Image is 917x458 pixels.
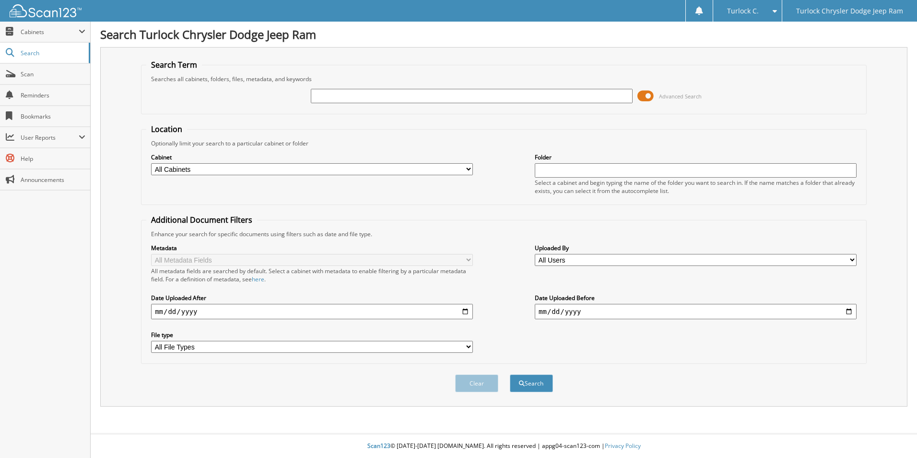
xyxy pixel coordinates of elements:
input: start [151,304,473,319]
span: User Reports [21,133,79,142]
a: here [252,275,264,283]
label: Date Uploaded After [151,294,473,302]
legend: Location [146,124,187,134]
label: Folder [535,153,857,161]
span: Turlock C. [727,8,759,14]
div: Optionally limit your search to a particular cabinet or folder [146,139,861,147]
legend: Search Term [146,60,202,70]
label: Uploaded By [535,244,857,252]
span: Search [21,49,84,57]
span: Cabinets [21,28,79,36]
span: Scan123 [367,442,390,450]
div: Searches all cabinets, folders, files, metadata, and keywords [146,75,861,83]
span: Scan [21,70,85,78]
span: Announcements [21,176,85,184]
label: Cabinet [151,153,473,161]
span: Bookmarks [21,112,85,121]
div: All metadata fields are searched by default. Select a cabinet with metadata to enable filtering b... [151,267,473,283]
label: Metadata [151,244,473,252]
span: Reminders [21,91,85,99]
span: Help [21,155,85,163]
span: Advanced Search [659,93,702,100]
img: scan123-logo-white.svg [10,4,82,17]
input: end [535,304,857,319]
h1: Search Turlock Chrysler Dodge Jeep Ram [100,26,907,42]
label: Date Uploaded Before [535,294,857,302]
div: © [DATE]-[DATE] [DOMAIN_NAME]. All rights reserved | appg04-scan123-com | [91,434,917,458]
label: File type [151,331,473,339]
legend: Additional Document Filters [146,215,257,225]
div: Enhance your search for specific documents using filters such as date and file type. [146,230,861,238]
button: Clear [455,374,498,392]
a: Privacy Policy [605,442,641,450]
div: Select a cabinet and begin typing the name of the folder you want to search in. If the name match... [535,179,857,195]
span: Turlock Chrysler Dodge Jeep Ram [796,8,903,14]
iframe: Chat Widget [869,412,917,458]
button: Search [510,374,553,392]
